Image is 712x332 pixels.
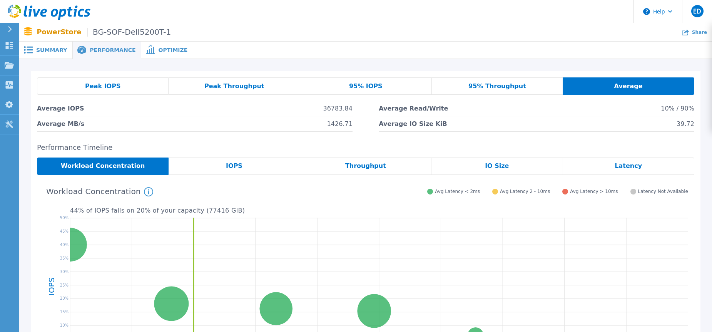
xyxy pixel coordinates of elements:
span: Average MB/s [37,116,84,131]
p: PowerStore [37,28,171,37]
span: 95% Throughput [468,83,526,89]
span: Share [692,30,707,35]
span: Workload Concentration [61,163,145,169]
span: 1426.71 [327,116,353,131]
span: Summary [36,47,67,53]
text: 10% [60,323,69,327]
span: IOPS [226,163,242,169]
text: 35% [60,256,69,260]
span: IO Size [485,163,509,169]
h4: IOPS [48,257,55,315]
span: 39.72 [677,116,694,131]
span: Average IOPS [37,101,84,116]
p: 44 % of IOPS falls on 20 % of your capacity ( 77416 GiB ) [70,207,688,214]
span: Latency [615,163,642,169]
span: ED [693,8,701,14]
span: Latency Not Available [638,189,688,195]
span: Throughput [345,163,386,169]
span: 36783.84 [323,101,352,116]
text: 40% [60,243,69,247]
span: Peak Throughput [204,83,264,89]
span: Avg Latency < 2ms [435,189,480,195]
text: 50% [60,216,69,220]
span: Peak IOPS [85,83,120,89]
text: 45% [60,229,69,233]
span: 95% IOPS [349,83,383,89]
h4: Workload Concentration [46,187,153,196]
span: 10% / 90% [661,101,694,116]
span: Average Read/Write [379,101,448,116]
span: Average IO Size KiB [379,116,447,131]
span: Avg Latency > 10ms [570,189,618,195]
span: Optimize [158,47,187,53]
span: BG-SOF-Dell5200T-1 [87,28,171,37]
h2: Performance Timeline [37,144,694,152]
span: Avg Latency 2 - 10ms [500,189,550,195]
span: Average [614,83,643,89]
span: Performance [90,47,135,53]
